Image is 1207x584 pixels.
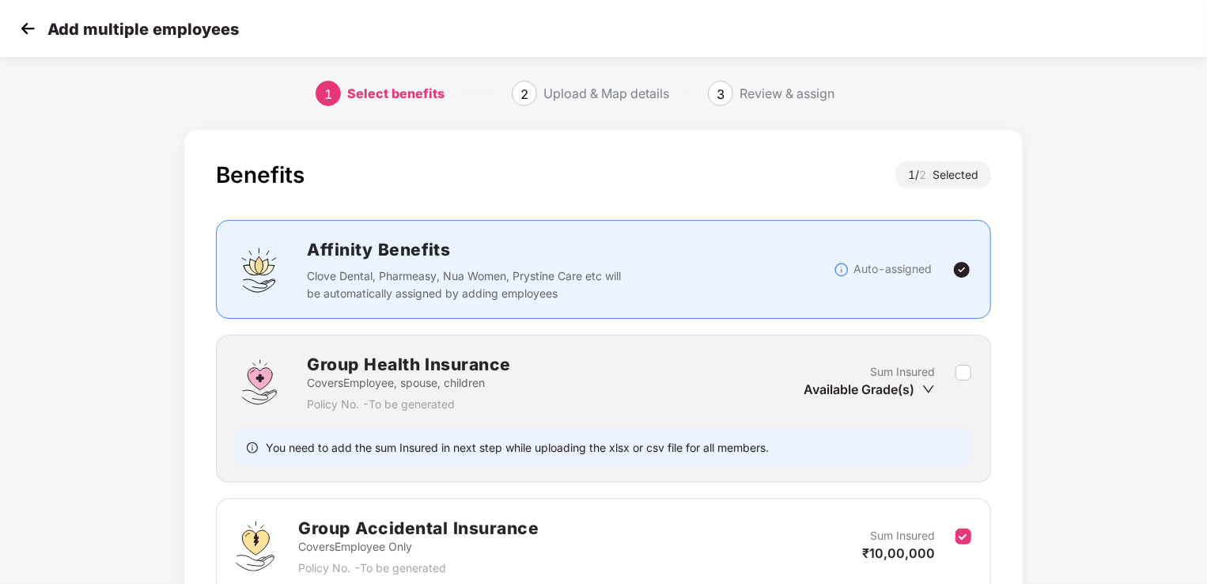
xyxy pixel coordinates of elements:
[922,383,935,396] span: down
[740,81,834,106] div: Review & assign
[216,161,305,188] div: Benefits
[47,20,239,39] p: Add multiple employees
[834,262,849,278] img: svg+xml;base64,PHN2ZyBpZD0iSW5mb18tXzMyeDMyIiBkYXRhLW5hbWU9IkluZm8gLSAzMngzMiIgeG1sbnM9Imh0dHA6Ly...
[952,260,971,279] img: svg+xml;base64,PHN2ZyBpZD0iVGljay0yNHgyNCIgeG1sbnM9Imh0dHA6Ly93d3cudzMub3JnLzIwMDAvc3ZnIiB3aWR0aD...
[870,363,935,381] p: Sum Insured
[298,559,539,577] p: Policy No. - To be generated
[307,267,622,302] p: Clove Dental, Pharmeasy, Nua Women, Prystine Care etc will be automatically assigned by adding em...
[298,515,539,541] h2: Group Accidental Insurance
[804,381,935,398] div: Available Grade(s)
[717,86,725,102] span: 3
[16,17,40,40] img: svg+xml;base64,PHN2ZyB4bWxucz0iaHR0cDovL3d3dy53My5vcmcvMjAwMC9zdmciIHdpZHRoPSIzMCIgaGVpZ2h0PSIzMC...
[324,86,332,102] span: 1
[895,161,991,188] div: 1 / Selected
[236,358,283,406] img: svg+xml;base64,PHN2ZyBpZD0iR3JvdXBfSGVhbHRoX0luc3VyYW5jZSIgZGF0YS1uYW1lPSJHcm91cCBIZWFsdGggSW5zdX...
[520,86,528,102] span: 2
[307,374,511,392] p: Covers Employee, spouse, children
[307,237,834,263] h2: Affinity Benefits
[919,168,933,181] span: 2
[543,81,669,106] div: Upload & Map details
[266,440,769,455] span: You need to add the sum Insured in next step while uploading the xlsx or csv file for all members.
[870,527,935,544] p: Sum Insured
[236,246,283,294] img: svg+xml;base64,PHN2ZyBpZD0iQWZmaW5pdHlfQmVuZWZpdHMiIGRhdGEtbmFtZT0iQWZmaW5pdHkgQmVuZWZpdHMiIHhtbG...
[853,260,932,278] p: Auto-assigned
[236,521,274,571] img: svg+xml;base64,PHN2ZyB4bWxucz0iaHR0cDovL3d3dy53My5vcmcvMjAwMC9zdmciIHdpZHRoPSI0OS4zMjEiIGhlaWdodD...
[347,81,445,106] div: Select benefits
[307,396,511,413] p: Policy No. - To be generated
[298,538,539,556] p: Covers Employee Only
[307,351,511,377] h2: Group Health Insurance
[247,440,258,455] span: info-circle
[862,545,935,561] span: ₹10,00,000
